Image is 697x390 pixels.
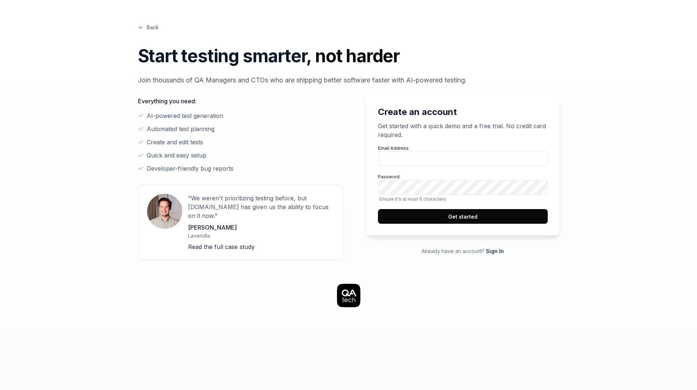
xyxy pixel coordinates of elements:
[378,145,548,166] label: Email Address
[188,194,334,220] p: "We weren't prioritizing testing before, but [DOMAIN_NAME] has given us the ability to focus on i...
[188,223,334,232] p: [PERSON_NAME]
[138,111,343,120] li: AI-powered test generation
[138,75,559,85] p: Join thousands of QA Managers and CTOs who are shipping better software faster with AI-powered te...
[378,122,548,139] p: Get started with a quick demo and a free trial. No credit card required.
[138,151,343,160] li: Quick and easy setup
[378,180,548,195] input: PasswordEnsure it's at least 6 characters
[138,138,343,146] li: Create and edit tests
[188,232,334,239] p: Lavendla
[138,164,343,173] li: Developer-friendly bug reports
[378,196,548,202] span: Ensure it's at least 6 characters
[138,125,343,133] li: Automated test planning
[147,194,182,229] img: User avatar
[138,23,159,31] a: Back
[138,97,343,105] p: Everything you need:
[378,209,548,224] button: Get started
[315,45,400,67] span: not harder
[188,243,255,250] a: Read the full case study
[378,152,548,166] input: Email Address
[366,247,559,255] p: Already have an account?
[378,105,548,119] h2: Create an account
[378,174,548,202] label: Password
[486,248,504,254] a: Sign In
[138,43,559,69] h1: Start testing smarter,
